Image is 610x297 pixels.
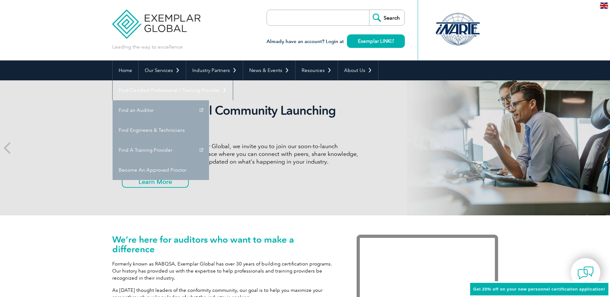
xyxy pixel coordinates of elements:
a: Resources [296,60,338,80]
img: open_square.png [390,39,394,43]
a: Find an Auditor [113,100,209,120]
a: Find A Training Provider [113,140,209,160]
p: Formerly known as RABQSA, Exemplar Global has over 30 years of building certification programs. O... [112,260,337,282]
img: contact-chat.png [578,265,594,281]
a: Home [113,60,138,80]
h1: We’re here for auditors who want to make a difference [112,235,337,254]
a: Our Services [139,60,186,80]
a: Become An Approved Proctor [113,160,209,180]
a: Exemplar LINK [347,34,405,48]
a: Learn More [122,175,189,188]
a: Find Certified Professional / Training Provider [113,80,233,100]
span: Get 20% off on your new personnel certification application! [473,287,605,292]
p: Leading the way to excellence [112,43,183,50]
img: en [600,3,608,9]
h3: Already have an account? Login at [267,38,405,46]
a: About Us [338,60,378,80]
input: Search [369,10,405,25]
p: As a valued member of Exemplar Global, we invite you to join our soon-to-launch Community—a fun, ... [122,142,363,166]
a: Industry Partners [186,60,243,80]
h2: Exemplar Global Community Launching Soon [122,103,363,133]
a: News & Events [243,60,295,80]
a: Find Engineers & Technicians [113,120,209,140]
